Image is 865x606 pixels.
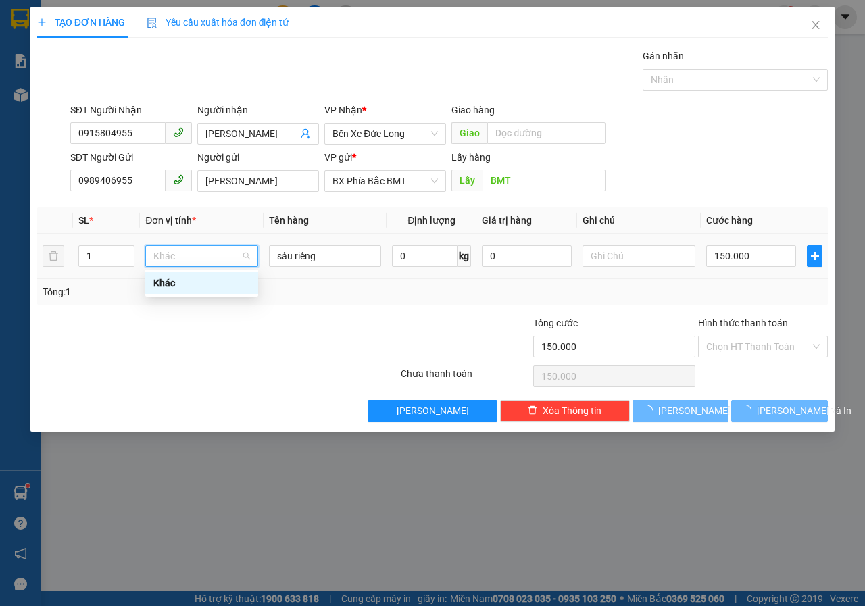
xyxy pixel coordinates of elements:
[145,215,196,226] span: Đơn vị tính
[269,245,382,267] input: VD: Bàn, Ghế
[147,18,157,28] img: icon
[797,7,835,45] button: Close
[397,403,469,418] span: [PERSON_NAME]
[153,276,250,291] div: Khác
[633,400,729,422] button: [PERSON_NAME]
[451,152,491,163] span: Lấy hàng
[808,251,822,261] span: plus
[269,215,309,226] span: Tên hàng
[757,403,851,418] span: [PERSON_NAME] và In
[300,128,311,139] span: user-add
[577,207,701,234] th: Ghi chú
[173,127,184,138] span: phone
[482,245,572,267] input: 0
[543,403,601,418] span: Xóa Thông tin
[399,366,532,390] div: Chưa thanh toán
[70,150,192,165] div: SĐT Người Gửi
[451,105,495,116] span: Giao hàng
[643,51,684,61] label: Gán nhãn
[70,103,192,118] div: SĐT Người Nhận
[500,400,630,422] button: deleteXóa Thông tin
[407,215,455,226] span: Định lượng
[147,17,289,28] span: Yêu cầu xuất hóa đơn điện tử
[643,405,658,415] span: loading
[483,170,605,191] input: Dọc đường
[731,400,828,422] button: [PERSON_NAME] và In
[368,400,497,422] button: [PERSON_NAME]
[533,318,578,328] span: Tổng cước
[807,245,822,267] button: plus
[324,105,362,116] span: VP Nhận
[451,122,487,144] span: Giao
[173,174,184,185] span: phone
[742,405,757,415] span: loading
[197,103,319,118] div: Người nhận
[153,246,250,266] span: Khác
[37,17,125,28] span: TẠO ĐƠN HÀNG
[145,272,258,294] div: Khác
[78,215,89,226] span: SL
[810,20,821,30] span: close
[487,122,605,144] input: Dọc đường
[706,215,753,226] span: Cước hàng
[43,284,335,299] div: Tổng: 1
[482,215,532,226] span: Giá trị hàng
[37,18,47,27] span: plus
[458,245,471,267] span: kg
[332,171,438,191] span: BX Phía Bắc BMT
[528,405,537,416] span: delete
[658,403,731,418] span: [PERSON_NAME]
[332,124,438,144] span: Bến Xe Đức Long
[197,150,319,165] div: Người gửi
[583,245,695,267] input: Ghi Chú
[324,150,446,165] div: VP gửi
[43,245,64,267] button: delete
[451,170,483,191] span: Lấy
[698,318,788,328] label: Hình thức thanh toán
